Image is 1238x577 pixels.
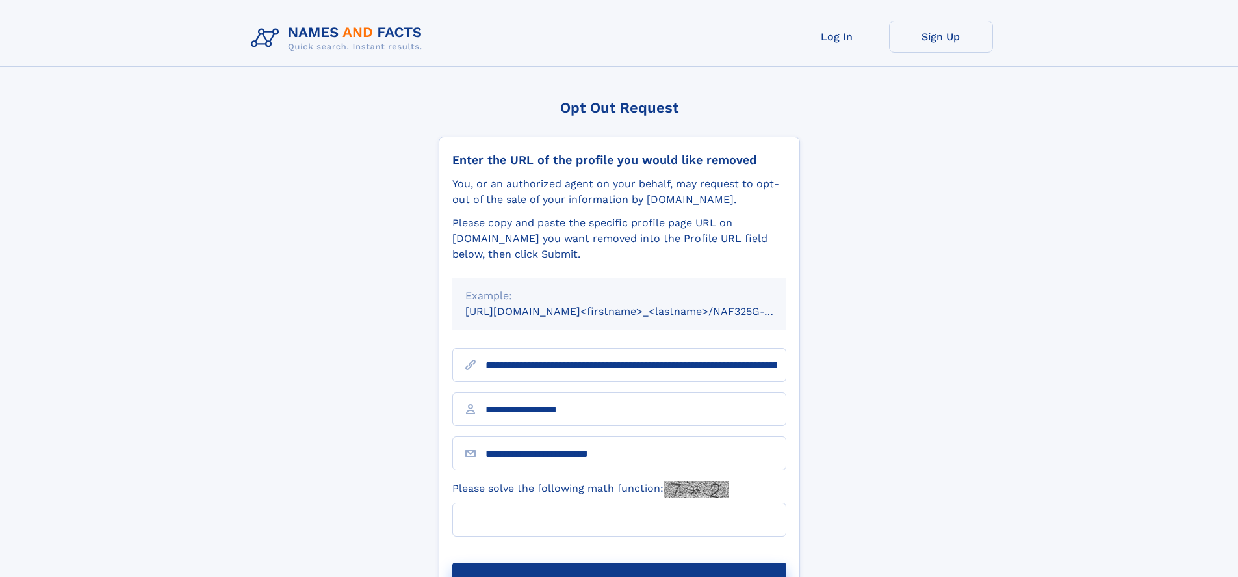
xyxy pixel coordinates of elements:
small: [URL][DOMAIN_NAME]<firstname>_<lastname>/NAF325G-xxxxxxxx [465,305,811,317]
div: Please copy and paste the specific profile page URL on [DOMAIN_NAME] you want removed into the Pr... [452,215,786,262]
label: Please solve the following math function: [452,481,729,498]
div: You, or an authorized agent on your behalf, may request to opt-out of the sale of your informatio... [452,176,786,208]
img: Logo Names and Facts [246,21,433,56]
div: Enter the URL of the profile you would like removed [452,153,786,167]
a: Log In [785,21,889,53]
a: Sign Up [889,21,993,53]
div: Opt Out Request [439,100,800,116]
div: Example: [465,288,773,304]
